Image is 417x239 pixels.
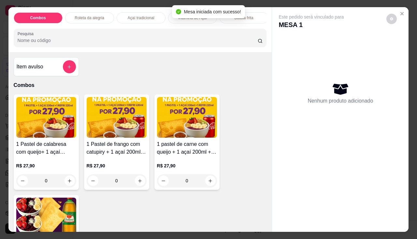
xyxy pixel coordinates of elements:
p: R$ 27,90 [16,162,76,169]
span: check-circle [176,9,181,14]
p: Batata frita [235,15,253,21]
p: MESA 1 [279,20,344,29]
h4: 1 pastel de carne com queijo + 1 açaí 200ml + 1 refri lata 220ml [157,140,217,156]
p: Roleta da alegria [75,15,104,21]
button: decrease-product-quantity [386,14,397,24]
p: Açaí tradicional [128,15,154,21]
p: Combos [14,81,267,89]
input: Pesquisa [18,37,258,44]
span: Mesa iniciada com sucesso! [184,9,241,14]
img: product-image [157,97,217,138]
img: product-image [16,198,76,238]
label: Pesquisa [18,31,36,36]
p: Nenhum produto adicionado [308,97,373,105]
h4: 1 Pastel de frango com catupiry + 1 açaí 200ml + 1 refri lata 220ml [87,140,147,156]
img: product-image [87,97,147,138]
p: R$ 27,90 [87,162,147,169]
button: Close [397,8,407,19]
p: Este pedido será vinculado para [279,14,344,20]
h4: Item avulso [17,63,43,71]
button: add-separate-item [63,60,76,73]
h4: 1 Pastel de calabresa com queijo+ 1 açaí 200ml+ 1 refri lata 220ml [16,140,76,156]
img: product-image [16,97,76,138]
p: R$ 27,90 [157,162,217,169]
p: Combos [30,15,46,21]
